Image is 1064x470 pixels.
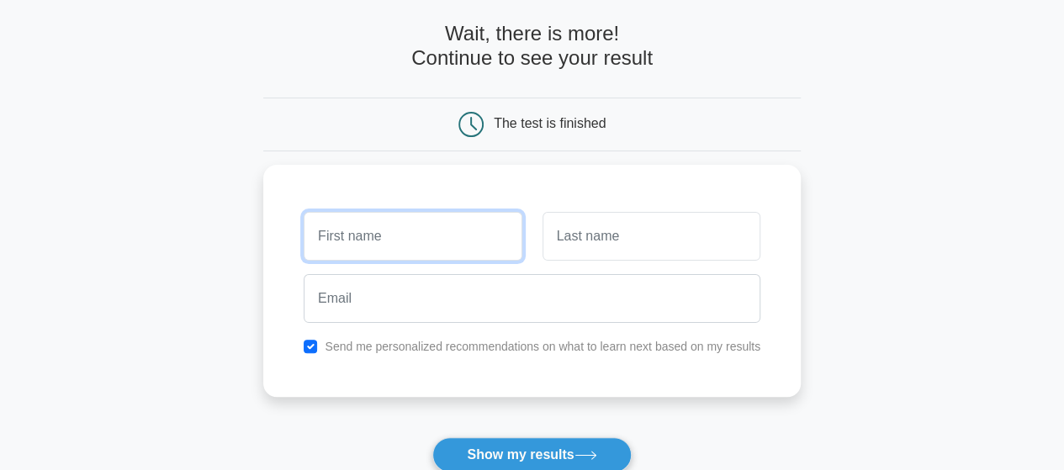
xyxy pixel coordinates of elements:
input: First name [304,212,521,261]
div: The test is finished [494,116,606,130]
label: Send me personalized recommendations on what to learn next based on my results [325,340,760,353]
input: Email [304,274,760,323]
input: Last name [543,212,760,261]
h4: Wait, there is more! Continue to see your result [263,22,801,71]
